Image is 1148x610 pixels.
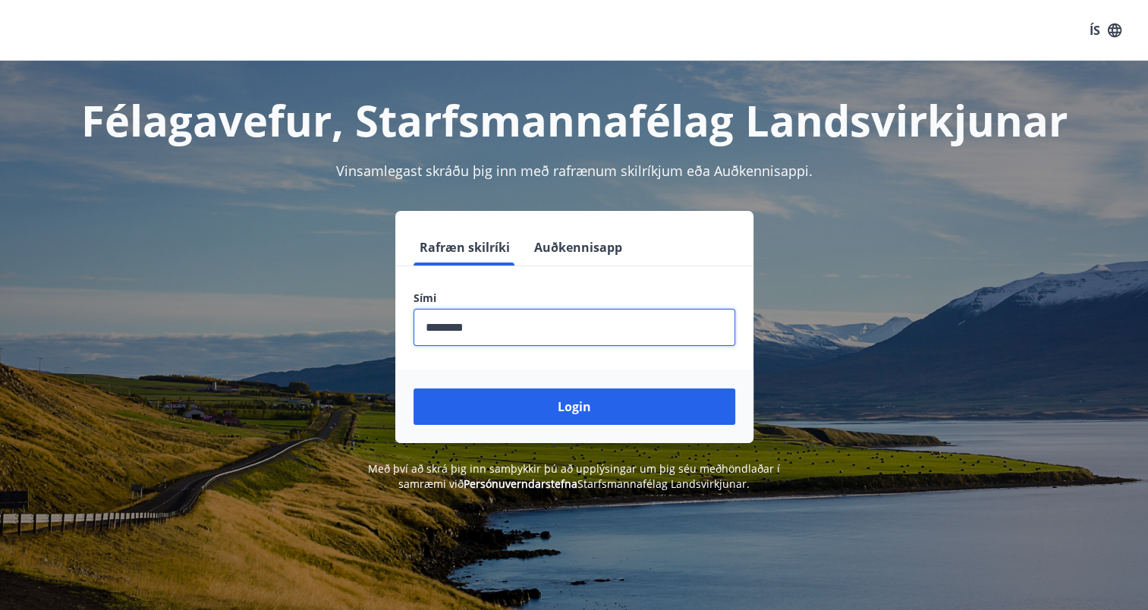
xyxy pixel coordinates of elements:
[414,291,735,306] label: Sími
[368,461,780,491] span: Með því að skrá þig inn samþykkir þú að upplýsingar um þig séu meðhöndlaðar í samræmi við Starfsm...
[414,388,735,425] button: Login
[464,476,577,491] a: Persónuverndarstefna
[336,162,813,180] span: Vinsamlegast skráðu þig inn með rafrænum skilríkjum eða Auðkennisappi.
[1081,17,1130,44] button: ÍS
[528,229,628,266] button: Auðkennisapp
[414,229,516,266] button: Rafræn skilríki
[46,91,1102,149] h1: Félagavefur, Starfsmannafélag Landsvirkjunar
